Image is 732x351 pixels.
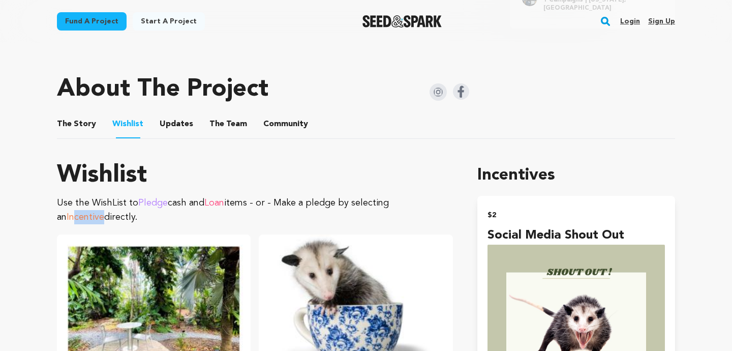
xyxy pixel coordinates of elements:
[477,163,675,188] h1: Incentives
[648,13,675,30] a: Sign up
[430,83,447,101] img: Seed&Spark Instagram Icon
[133,12,205,31] a: Start a project
[209,118,247,130] span: Team
[138,198,168,208] span: Pledge
[57,163,453,188] h1: Wishlist
[362,15,442,27] img: Seed&Spark Logo Dark Mode
[67,213,104,222] span: Incentive
[57,118,96,130] span: Story
[57,12,127,31] a: Fund a project
[57,77,268,102] h1: About The Project
[204,198,224,208] span: Loan
[620,13,640,30] a: Login
[160,118,193,130] span: Updates
[57,118,72,130] span: The
[487,208,665,222] h2: $2
[263,118,308,130] span: Community
[112,118,143,130] span: Wishlist
[209,118,224,130] span: The
[362,15,442,27] a: Seed&Spark Homepage
[453,83,469,100] img: Seed&Spark Facebook Icon
[487,226,665,245] h4: Social media shout out
[57,196,453,224] p: Use the WishList to cash and items - or - Make a pledge by selecting an directly.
